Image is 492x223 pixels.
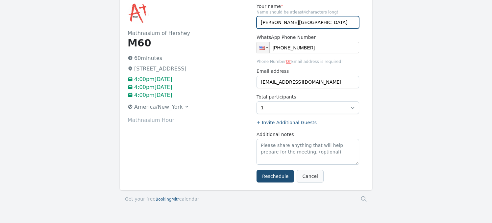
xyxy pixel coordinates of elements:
h2: Mathnasium of Hershey [128,29,246,37]
span: Phone Number Email address is required! [257,57,359,65]
img: Mathnasium of Hershey [128,3,149,24]
span: or [286,58,291,64]
span: Name should be atleast 4 characters long! [257,10,359,15]
a: Get your freeBookingMitrcalendar [125,196,199,202]
p: 4:00pm[DATE] [128,91,246,99]
button: Reschedule [257,170,294,182]
h1: M60 [128,37,246,49]
p: 60 minutes [128,54,246,62]
span: BookingMitr [156,197,179,202]
label: Total participants [257,94,359,100]
button: America/New_York [125,102,192,112]
input: 1 (702) 123-4567 [257,42,359,53]
span: [STREET_ADDRESS] [134,66,186,72]
input: you@example.com [257,76,359,88]
div: United States: + 1 [257,42,269,53]
label: + Invite Additional Guests [257,119,359,126]
p: Mathnasium Hour [128,116,246,124]
p: 4:00pm[DATE] [128,83,246,91]
p: 4:00pm[DATE] [128,75,246,83]
label: WhatsApp Phone Number [257,34,359,41]
label: Email address [257,68,359,74]
a: Cancel [297,170,323,182]
label: Additional notes [257,131,359,138]
label: Your name [257,3,359,10]
input: Enter name (required) [257,16,359,29]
